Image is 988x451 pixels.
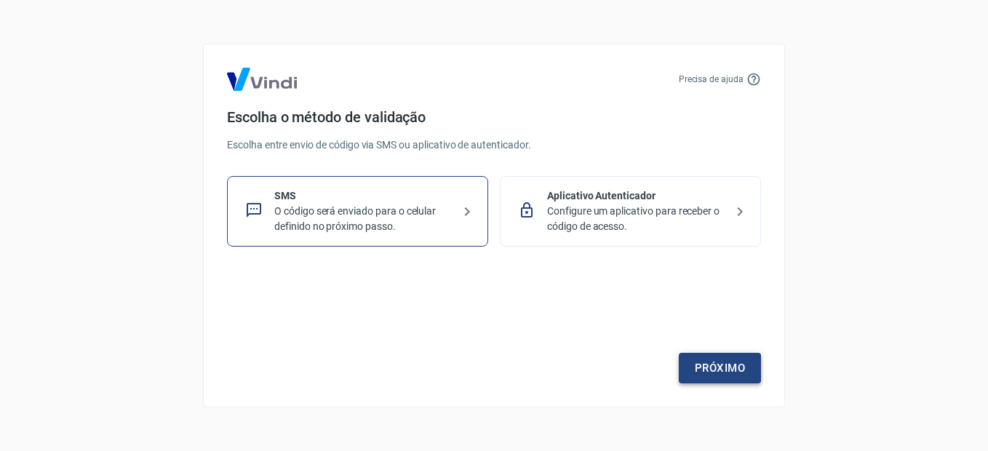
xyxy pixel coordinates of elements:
[227,176,488,247] div: SMSO código será enviado para o celular definido no próximo passo.
[547,188,725,204] p: Aplicativo Autenticador
[227,68,297,91] img: Logo Vind
[227,108,761,126] h4: Escolha o método de validação
[227,137,761,153] p: Escolha entre envio de código via SMS ou aplicativo de autenticador.
[679,353,761,383] a: Próximo
[274,188,453,204] p: SMS
[500,176,761,247] div: Aplicativo AutenticadorConfigure um aplicativo para receber o código de acesso.
[547,204,725,234] p: Configure um aplicativo para receber o código de acesso.
[679,73,744,86] p: Precisa de ajuda
[274,204,453,234] p: O código será enviado para o celular definido no próximo passo.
